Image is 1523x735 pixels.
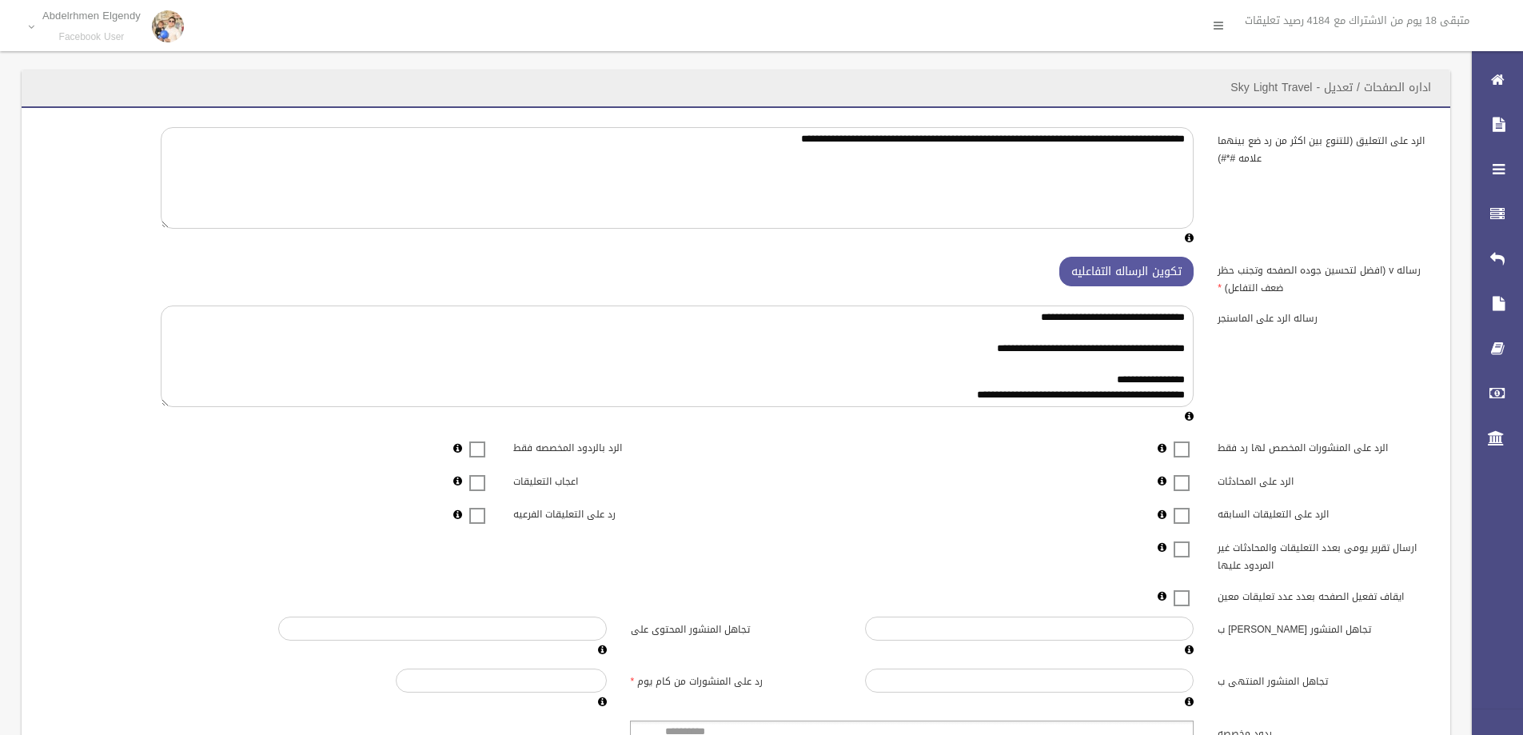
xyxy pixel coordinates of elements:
[501,468,736,490] label: اعجاب التعليقات
[1206,127,1441,167] label: الرد على التعليق (للتنوع بين اكثر من رد ضع بينهما علامه #*#)
[1206,435,1441,457] label: الرد على المنشورات المخصص لها رد فقط
[1059,257,1194,286] button: تكوين الرساله التفاعليه
[1206,257,1441,297] label: رساله v (افضل لتحسين جوده الصفحه وتجنب حظر ضعف التفاعل)
[619,669,854,691] label: رد على المنشورات من كام يوم
[501,435,736,457] label: الرد بالردود المخصصه فقط
[501,501,736,524] label: رد على التعليقات الفرعيه
[42,10,141,22] p: Abdelrhmen Elgendy
[619,617,854,639] label: تجاهل المنشور المحتوى على
[1206,583,1441,605] label: ايقاف تفعيل الصفحه بعدد عدد تعليقات معين
[1206,617,1441,639] label: تجاهل المنشور [PERSON_NAME] ب
[1206,534,1441,574] label: ارسال تقرير يومى بعدد التعليقات والمحادثات غير المردود عليها
[1206,306,1441,328] label: رساله الرد على الماسنجر
[42,31,141,43] small: Facebook User
[1206,468,1441,490] label: الرد على المحادثات
[1206,669,1441,691] label: تجاهل المنشور المنتهى ب
[1211,72,1450,103] header: اداره الصفحات / تعديل - Sky Light Travel
[1206,501,1441,524] label: الرد على التعليقات السابقه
